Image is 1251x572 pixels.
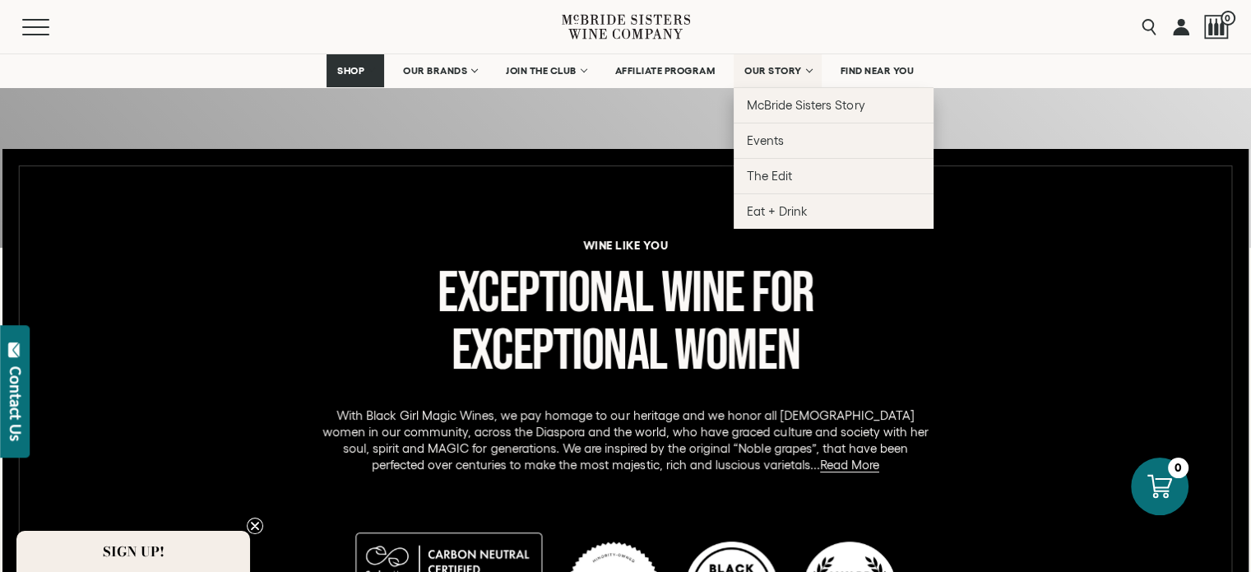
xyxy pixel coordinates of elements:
div: 0 [1168,458,1188,478]
span: The Edit [747,169,792,183]
span: 0 [1221,11,1235,26]
button: Mobile Menu Trigger [22,19,81,35]
a: OUR STORY [734,54,822,87]
span: Eat + Drink [747,204,808,218]
p: With Black Girl Magic Wines, we pay homage to our heritage and we honor all [DEMOGRAPHIC_DATA] wo... [317,407,934,473]
button: Close teaser [247,518,263,534]
a: Eat + Drink [734,193,934,229]
span: SIGN UP! [103,542,164,561]
span: Events [747,133,784,147]
span: OUR BRANDS [403,65,467,77]
span: Exceptional [438,259,653,328]
span: McBride Sisters Story [747,98,864,112]
span: Women [674,317,799,386]
a: Read More [820,458,879,472]
div: SIGN UP!Close teaser [16,531,250,572]
a: The Edit [734,158,934,193]
h6: wine like you [15,239,1236,251]
a: AFFILIATE PROGRAM [605,54,726,87]
span: SHOP [337,65,365,77]
a: Events [734,123,934,158]
span: AFFILIATE PROGRAM [615,65,716,77]
span: FIND NEAR YOU [841,65,915,77]
span: for [752,259,813,328]
a: OUR BRANDS [392,54,487,87]
span: JOIN THE CLUB [506,65,577,77]
span: Exceptional [452,317,667,386]
span: Wine [660,259,744,328]
a: SHOP [327,54,384,87]
a: FIND NEAR YOU [830,54,925,87]
div: Contact Us [7,366,24,441]
a: JOIN THE CLUB [495,54,596,87]
span: OUR STORY [744,65,802,77]
a: McBride Sisters Story [734,87,934,123]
